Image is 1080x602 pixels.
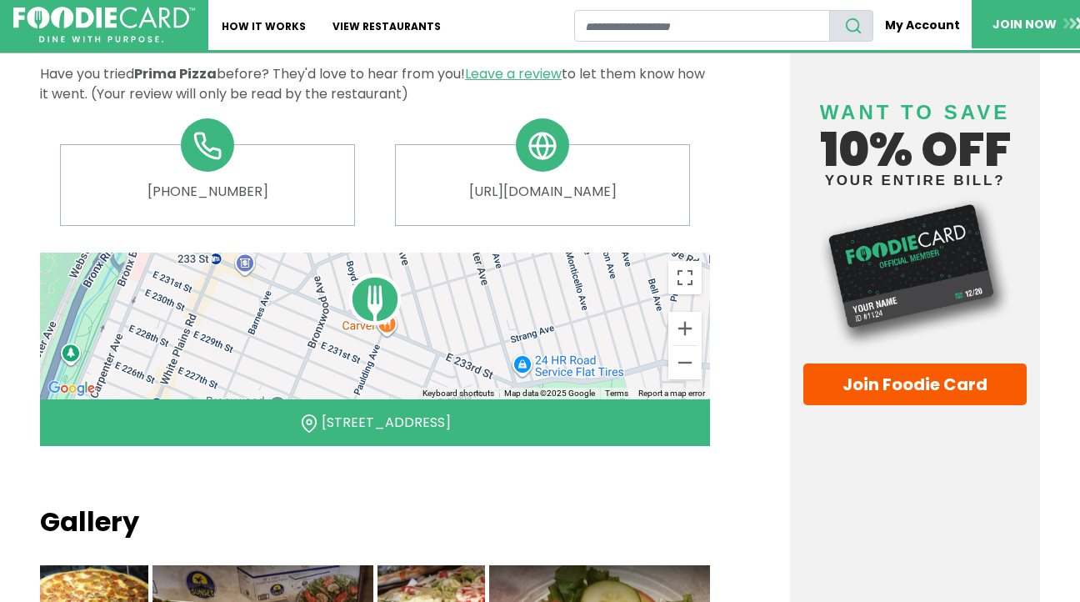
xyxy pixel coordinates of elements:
[803,196,1027,350] img: Foodie Card
[820,101,1010,123] span: Want to save
[409,182,676,202] a: [URL][DOMAIN_NAME]
[40,506,710,538] h2: Gallery
[873,10,972,41] a: My Account
[44,378,99,399] a: Open this area in Google Maps (opens a new window)
[803,173,1027,188] small: your entire bill?
[74,182,341,202] a: [PHONE_NUMBER]
[668,312,702,345] button: Zoom in
[574,10,830,42] input: restaurant search
[13,7,195,43] img: FoodieCard; Eat, Drink, Save, Donate
[422,388,494,399] button: Keyboard shortcuts
[134,64,217,83] span: Prima Pizza
[829,10,873,42] button: search
[803,364,1027,405] a: Join Foodie Card
[40,64,710,104] p: Have you tried before? They'd love to hear from you! to let them know how it went. (Your review w...
[638,389,705,398] a: Report a map error
[504,389,595,398] span: Map data ©2025 Google
[44,378,99,399] img: Google
[668,346,702,379] button: Zoom out
[322,413,451,432] a: [STREET_ADDRESS]
[465,64,562,83] a: Leave a review
[668,261,702,294] button: Toggle fullscreen view
[605,389,628,398] a: Terms
[803,80,1027,188] h4: 10% off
